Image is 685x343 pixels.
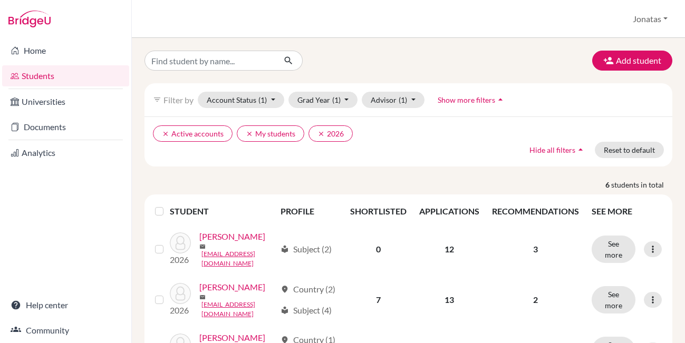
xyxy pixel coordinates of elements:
[492,293,579,306] p: 2
[495,94,506,105] i: arrow_drop_up
[281,245,289,253] span: local_library
[201,249,276,268] a: [EMAIL_ADDRESS][DOMAIN_NAME]
[281,304,332,317] div: Subject (4)
[281,243,332,256] div: Subject (2)
[153,125,233,142] button: clearActive accounts
[344,224,413,275] td: 0
[592,51,672,71] button: Add student
[344,275,413,325] td: 7
[144,51,275,71] input: Find student by name...
[520,142,595,158] button: Hide all filtersarrow_drop_up
[2,91,129,112] a: Universities
[2,65,129,86] a: Students
[201,300,276,319] a: [EMAIL_ADDRESS][DOMAIN_NAME]
[281,285,289,293] span: location_on
[317,130,325,138] i: clear
[170,232,191,253] img: Ishibashi, Kyota
[592,286,635,313] button: See more
[332,95,341,104] span: (1)
[399,95,407,104] span: (1)
[153,95,161,104] i: filter_list
[308,125,353,142] button: clear2026
[529,145,575,154] span: Hide all filters
[170,253,191,266] p: 2026
[163,95,194,105] span: Filter by
[438,95,495,104] span: Show more filters
[344,199,413,224] th: SHORTLISTED
[170,283,191,304] img: Mizouchi, Ryuta
[281,283,335,296] div: Country (2)
[288,92,358,108] button: Grad Year(1)
[170,199,275,224] th: STUDENT
[628,9,672,29] button: Jonatas
[199,230,265,243] a: [PERSON_NAME]
[611,179,672,190] span: students in total
[413,275,486,325] td: 13
[413,224,486,275] td: 12
[605,179,611,190] strong: 6
[199,243,206,250] span: mail
[429,92,515,108] button: Show more filtersarrow_drop_up
[281,306,289,315] span: local_library
[486,199,585,224] th: RECOMMENDATIONS
[162,130,169,138] i: clear
[595,142,664,158] button: Reset to default
[199,281,265,293] a: [PERSON_NAME]
[170,304,191,317] p: 2026
[199,294,206,300] span: mail
[237,125,304,142] button: clearMy students
[2,295,129,316] a: Help center
[413,199,486,224] th: APPLICATIONS
[575,144,586,155] i: arrow_drop_up
[592,236,635,263] button: See more
[2,40,129,61] a: Home
[492,243,579,256] p: 3
[2,320,129,341] a: Community
[246,130,253,138] i: clear
[198,92,284,108] button: Account Status(1)
[2,142,129,163] a: Analytics
[8,11,51,27] img: Bridge-U
[2,116,129,138] a: Documents
[274,199,344,224] th: PROFILE
[585,199,668,224] th: SEE MORE
[362,92,424,108] button: Advisor(1)
[258,95,267,104] span: (1)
